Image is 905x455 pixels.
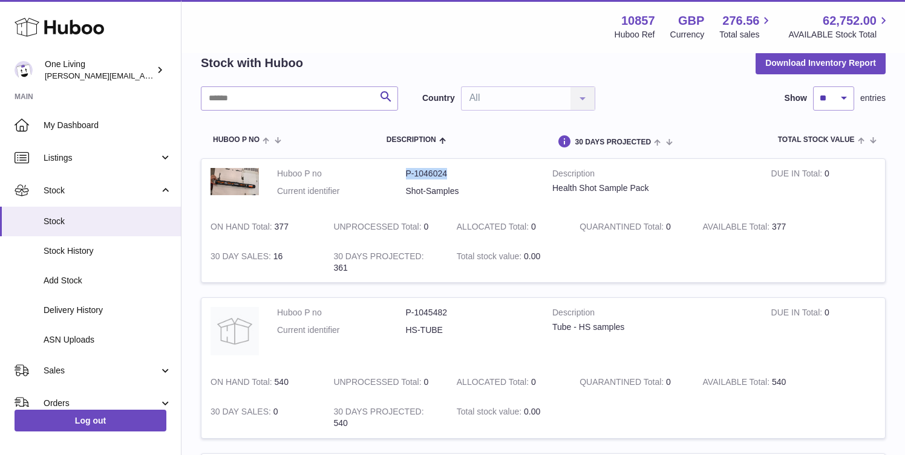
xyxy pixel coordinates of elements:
[324,397,447,438] td: 540
[406,186,535,197] dd: Shot-Samples
[44,275,172,286] span: Add Stock
[324,242,447,283] td: 361
[213,136,260,144] span: Huboo P no
[44,398,159,409] span: Orders
[580,222,666,234] strong: QUARANTINED Total
[45,71,243,80] span: [PERSON_NAME][EMAIL_ADDRESS][DOMAIN_NAME]
[678,13,704,29] strong: GBP
[201,55,303,71] h2: Stock with Huboo
[524,407,540,416] span: 0.00
[15,61,33,79] img: Jessica@oneliving.com
[277,186,406,197] dt: Current identifier
[44,185,159,196] span: Stock
[44,216,172,227] span: Stock
[448,212,570,242] td: 0
[277,324,406,336] dt: Current identifier
[324,367,447,397] td: 0
[333,407,423,419] strong: 30 DAYS PROJECTED
[788,13,890,40] a: 62,752.00 AVAILABLE Stock Total
[201,242,324,283] td: 16
[666,222,671,231] span: 0
[457,407,524,419] strong: Total stock value
[719,13,773,40] a: 276.56 Total sales
[406,307,535,318] dd: P-1045482
[211,251,273,264] strong: 30 DAY SALES
[324,212,447,242] td: 0
[552,168,753,182] strong: Description
[457,377,531,390] strong: ALLOCATED Total
[771,169,825,181] strong: DUE IN Total
[524,251,540,261] span: 0.00
[722,13,759,29] span: 276.56
[201,212,324,242] td: 377
[762,298,885,367] td: 0
[823,13,877,29] span: 62,752.00
[277,168,406,179] dt: Huboo P no
[406,324,535,336] dd: HS-TUBE
[333,222,423,234] strong: UNPROCESSED Total
[211,377,275,390] strong: ON HAND Total
[211,222,275,234] strong: ON HAND Total
[211,307,259,355] img: product image
[552,307,753,321] strong: Description
[448,367,570,397] td: 0
[860,92,886,104] span: entries
[762,159,885,212] td: 0
[45,59,154,82] div: One Living
[201,367,324,397] td: 540
[670,29,705,40] div: Currency
[666,377,671,387] span: 0
[703,377,772,390] strong: AVAILABLE Total
[387,136,436,144] span: Description
[333,377,423,390] strong: UNPROCESSED Total
[422,92,455,104] label: Country
[575,138,651,146] span: 30 DAYS PROJECTED
[778,136,855,144] span: Total stock value
[785,92,807,104] label: Show
[211,407,273,419] strong: 30 DAY SALES
[406,168,535,179] dd: P-1046024
[44,120,172,131] span: My Dashboard
[44,245,172,257] span: Stock History
[615,29,655,40] div: Huboo Ref
[580,377,666,390] strong: QUARANTINED Total
[621,13,655,29] strong: 10857
[694,212,817,242] td: 377
[457,222,531,234] strong: ALLOCATED Total
[771,308,825,320] strong: DUE IN Total
[211,168,259,195] img: product image
[44,365,159,376] span: Sales
[552,182,753,194] div: Health Shot Sample Pack
[457,251,524,264] strong: Total stock value
[44,305,172,316] span: Delivery History
[44,334,172,346] span: ASN Uploads
[44,152,159,164] span: Listings
[788,29,890,40] span: AVAILABLE Stock Total
[333,251,423,264] strong: 30 DAYS PROJECTED
[201,397,324,438] td: 0
[277,307,406,318] dt: Huboo P no
[694,367,817,397] td: 540
[15,410,166,431] a: Log out
[703,222,772,234] strong: AVAILABLE Total
[756,52,886,74] button: Download Inventory Report
[719,29,773,40] span: Total sales
[552,321,753,333] div: Tube - HS samples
